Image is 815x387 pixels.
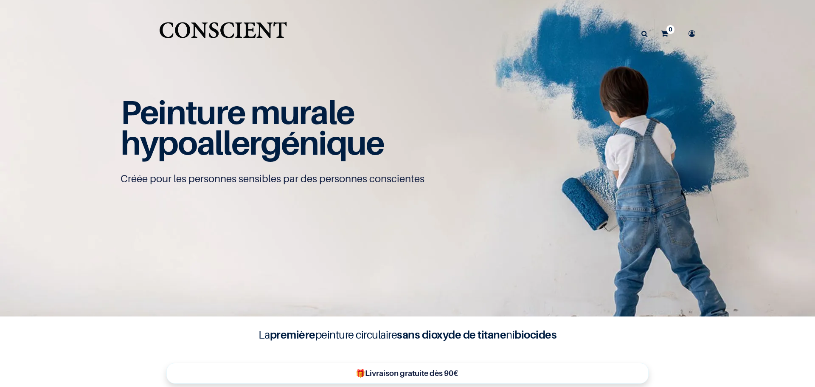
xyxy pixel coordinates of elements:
[356,369,458,378] b: 🎁Livraison gratuite dès 90€
[514,328,556,341] b: biocides
[238,327,577,343] h4: La peinture circulaire ni
[666,25,674,34] sup: 0
[655,19,679,48] a: 0
[121,123,384,162] span: hypoallergénique
[270,328,315,341] b: première
[121,92,354,132] span: Peinture murale
[121,172,694,186] p: Créée pour les personnes sensibles par des personnes conscientes
[157,17,289,51] a: Logo of Conscient
[157,17,289,51] img: Conscient
[397,328,506,341] b: sans dioxyde de titane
